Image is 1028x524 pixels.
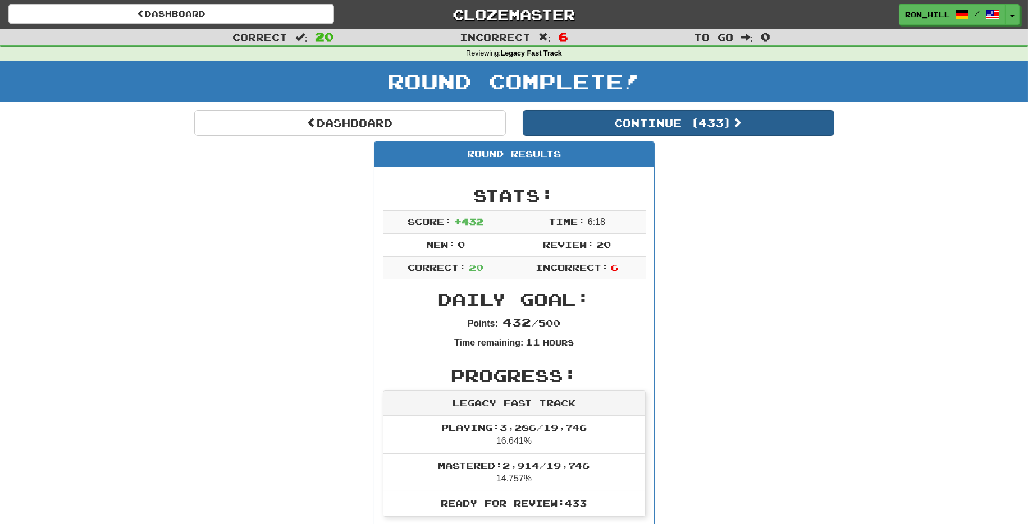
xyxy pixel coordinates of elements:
span: Correct: [408,262,466,273]
span: Review: [543,239,594,250]
span: / 500 [502,318,560,328]
a: Clozemaster [351,4,677,24]
h2: Stats: [383,186,646,205]
span: 6 : 18 [588,217,605,227]
span: New: [426,239,455,250]
span: Ready for Review: 433 [441,498,587,508]
a: Ron_Hill / [899,4,1006,25]
span: Incorrect: [536,262,609,273]
h2: Daily Goal: [383,290,646,309]
span: : [295,33,308,42]
span: : [538,33,551,42]
span: Ron_Hill [905,10,950,20]
h1: Round Complete! [4,70,1024,93]
span: 0 [761,30,770,43]
span: : [741,33,753,42]
span: 432 [502,315,531,329]
span: Mastered: 2,914 / 19,746 [438,460,590,471]
span: Correct [232,31,287,43]
span: Score: [408,216,451,227]
button: Continue (433) [523,110,834,136]
div: Round Results [374,142,654,167]
span: 20 [469,262,483,273]
span: 6 [559,30,568,43]
a: Dashboard [8,4,334,24]
span: Incorrect [460,31,531,43]
div: Legacy Fast Track [383,391,645,416]
strong: Points: [468,319,498,328]
strong: Time remaining: [454,338,523,347]
a: Dashboard [194,110,506,136]
strong: Legacy Fast Track [501,49,562,57]
li: 14.757% [383,453,645,492]
span: 20 [315,30,334,43]
span: / [975,9,980,17]
span: Time: [549,216,585,227]
span: 20 [596,239,611,250]
span: 6 [611,262,618,273]
span: To go [694,31,733,43]
span: + 432 [454,216,483,227]
span: 11 [526,337,540,347]
span: Playing: 3,286 / 19,746 [441,422,587,433]
small: Hours [543,338,574,347]
li: 16.641% [383,416,645,454]
h2: Progress: [383,366,646,385]
span: 0 [458,239,465,250]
